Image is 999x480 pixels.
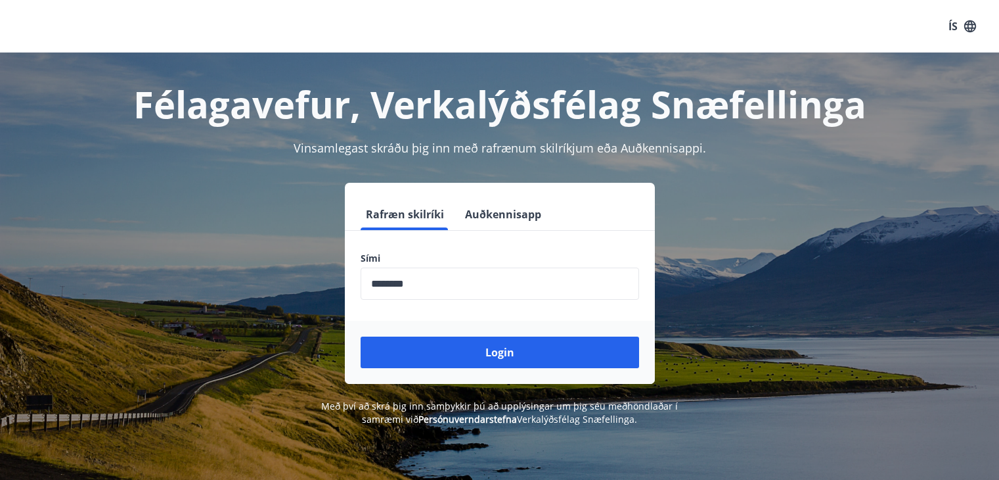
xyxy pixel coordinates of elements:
[941,14,983,38] button: ÍS
[361,337,639,368] button: Login
[418,413,517,425] a: Persónuverndarstefna
[294,140,706,156] span: Vinsamlegast skráðu þig inn með rafrænum skilríkjum eða Auðkennisappi.
[321,400,678,425] span: Með því að skrá þig inn samþykkir þú að upplýsingar um þig séu meðhöndlaðar í samræmi við Verkalý...
[460,199,546,230] button: Auðkennisapp
[361,252,639,265] label: Sími
[361,199,449,230] button: Rafræn skilríki
[43,79,957,129] h1: Félagavefur, Verkalýðsfélag Snæfellinga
